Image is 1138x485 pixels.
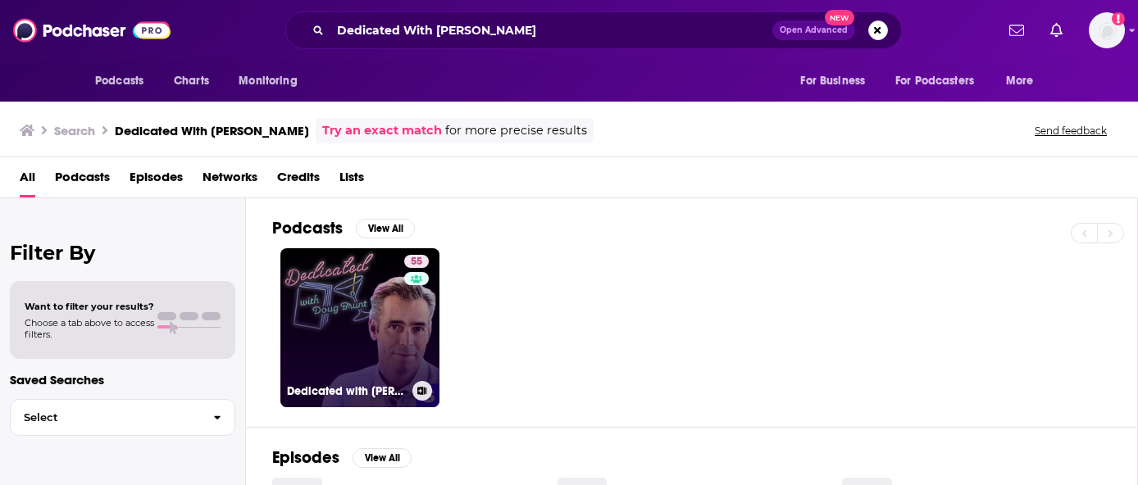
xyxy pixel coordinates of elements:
[174,70,209,93] span: Charts
[1089,12,1125,48] span: Logged in as isabellaN
[995,66,1054,97] button: open menu
[13,15,171,46] img: Podchaser - Follow, Share and Rate Podcasts
[25,301,154,312] span: Want to filter your results?
[287,384,406,398] h3: Dedicated with [PERSON_NAME]
[10,399,235,436] button: Select
[115,123,309,138] h3: Dedicated With [PERSON_NAME]
[272,447,339,468] h2: Episodes
[772,20,855,40] button: Open AdvancedNew
[1089,12,1125,48] img: User Profile
[272,447,412,468] a: EpisodesView All
[272,218,343,238] h2: Podcasts
[445,121,587,140] span: for more precise results
[95,70,143,93] span: Podcasts
[356,219,415,238] button: View All
[272,218,415,238] a: PodcastsView All
[895,70,974,93] span: For Podcasters
[163,66,219,97] a: Charts
[780,26,848,34] span: Open Advanced
[25,317,154,340] span: Choose a tab above to access filters.
[825,10,854,25] span: New
[55,164,110,197] a: Podcasts
[280,248,439,407] a: 55Dedicated with [PERSON_NAME]
[353,448,412,468] button: View All
[800,70,865,93] span: For Business
[277,164,320,197] a: Credits
[54,123,95,138] h3: Search
[1006,70,1034,93] span: More
[20,164,35,197] a: All
[411,254,422,270] span: 55
[84,66,165,97] button: open menu
[130,164,183,197] a: Episodes
[322,121,442,140] a: Try an exact match
[203,164,257,197] a: Networks
[239,70,297,93] span: Monitoring
[1030,124,1112,138] button: Send feedback
[1112,12,1125,25] svg: Add a profile image
[339,164,364,197] a: Lists
[227,66,318,97] button: open menu
[789,66,885,97] button: open menu
[285,11,902,49] div: Search podcasts, credits, & more...
[10,372,235,388] p: Saved Searches
[885,66,998,97] button: open menu
[1003,16,1031,44] a: Show notifications dropdown
[11,412,200,423] span: Select
[404,255,429,268] a: 55
[1044,16,1069,44] a: Show notifications dropdown
[330,17,772,43] input: Search podcasts, credits, & more...
[1089,12,1125,48] button: Show profile menu
[10,241,235,265] h2: Filter By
